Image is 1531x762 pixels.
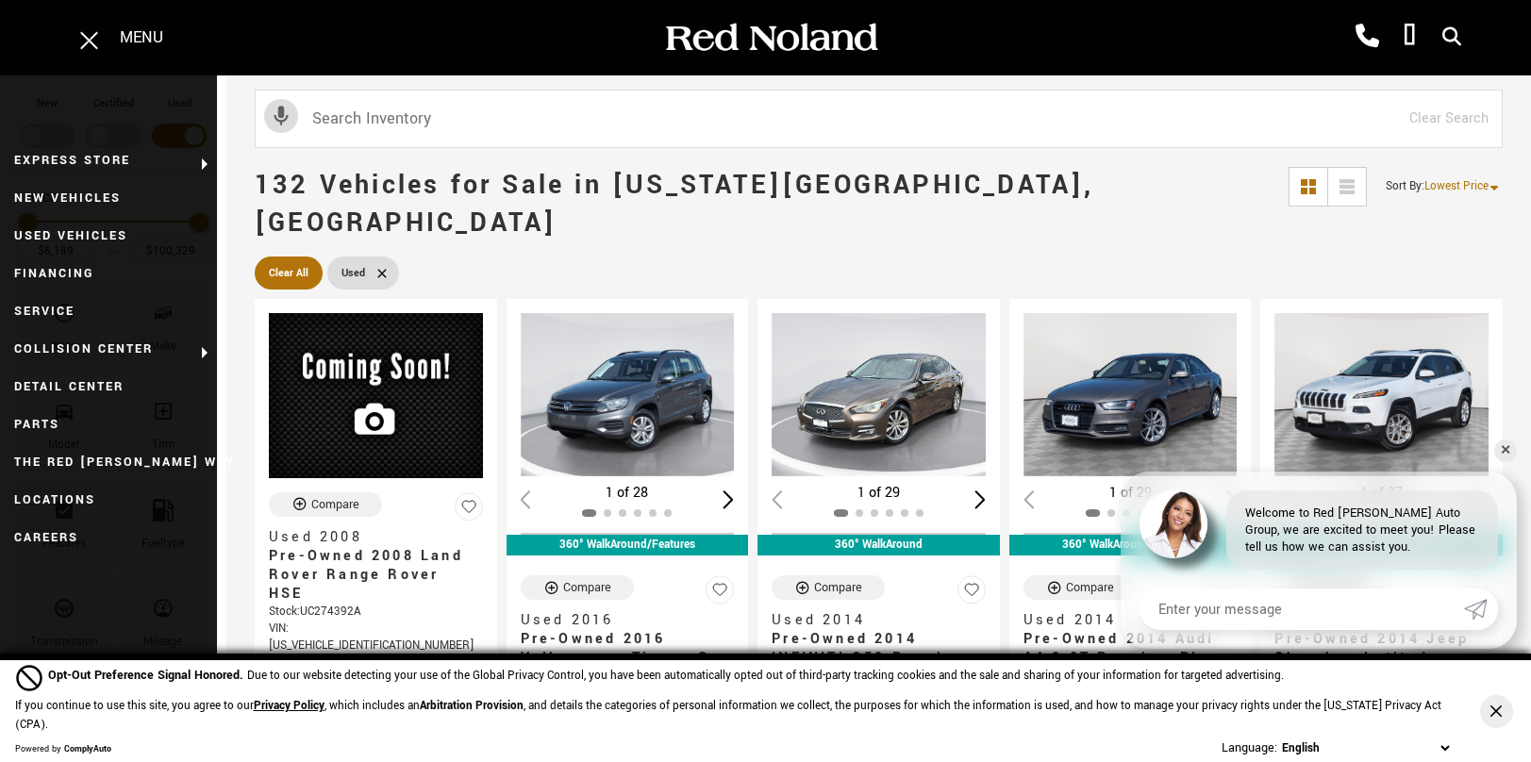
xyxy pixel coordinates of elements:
[772,483,986,504] div: 1 of 29
[521,313,738,476] div: 1 / 2
[269,261,308,285] span: Clear All
[269,547,469,604] span: Pre-Owned 2008 Land Rover Range Rover HSE
[521,630,721,668] span: Pre-Owned 2016 Volkswagen Tiguan S
[1066,579,1114,596] div: Compare
[1023,575,1137,600] button: Compare Vehicle
[15,698,1441,733] p: If you continue to use this site, you agree to our , which includes an , and details the categori...
[311,496,359,513] div: Compare
[957,575,986,612] button: Save Vehicle
[772,611,972,630] span: Used 2014
[1226,490,1498,570] div: Welcome to Red [PERSON_NAME] Auto Group, we are excited to meet you! Please tell us how we can as...
[1222,741,1277,754] div: Language:
[269,604,483,621] div: Stock : UC274392A
[1023,313,1240,476] div: 1 / 2
[48,666,1284,686] div: Due to our website detecting your use of the Global Privacy Control, you have been automatically ...
[420,698,524,714] strong: Arbitration Provision
[521,483,735,504] div: 1 of 28
[814,579,862,596] div: Compare
[1023,611,1223,630] span: Used 2014
[48,667,247,684] span: Opt-Out Preference Signal Honored .
[521,575,634,600] button: Compare Vehicle
[254,698,325,714] a: Privacy Policy
[15,744,111,755] div: Powered by
[1274,313,1491,476] img: 2014 Jeep Cherokee Latitude 1
[269,528,483,604] a: Used 2008Pre-Owned 2008 Land Rover Range Rover HSE
[1464,588,1498,630] a: Submit
[521,611,735,668] a: Used 2016Pre-Owned 2016 Volkswagen Tiguan S
[772,575,885,600] button: Compare Vehicle
[563,579,611,596] div: Compare
[269,313,483,478] img: 2008 Land Rover Range Rover HSE
[1277,738,1454,758] select: Language Select
[1274,313,1491,476] div: 1 / 2
[507,535,749,555] div: 360° WalkAround/Features
[269,492,382,517] button: Compare Vehicle
[1386,178,1424,194] span: Sort By :
[255,167,1094,241] span: 132 Vehicles for Sale in [US_STATE][GEOGRAPHIC_DATA], [GEOGRAPHIC_DATA]
[772,630,972,668] span: Pre-Owned 2014 INFINITI Q50 Premium
[772,313,989,476] img: 2014 INFINITI Q50 Premium 1
[1023,611,1238,668] a: Used 2014Pre-Owned 2014 Audi A4 2.0T Premium Plus
[1424,178,1489,194] span: Lowest Price
[269,621,483,654] div: VIN: [US_VEHICLE_IDENTIFICATION_NUMBER]
[1023,630,1223,668] span: Pre-Owned 2014 Audi A4 2.0T Premium Plus
[455,492,483,529] button: Save Vehicle
[269,528,469,547] span: Used 2008
[1009,535,1252,555] div: 360° WalkAround/Features
[1480,695,1513,728] button: Close Button
[1140,490,1207,558] img: Agent profile photo
[706,575,734,612] button: Save Vehicle
[772,611,986,668] a: Used 2014Pre-Owned 2014 INFINITI Q50 Premium
[255,90,1503,148] input: Search Inventory
[264,99,298,133] svg: Click to toggle on voice search
[724,490,735,508] div: Next slide
[521,611,721,630] span: Used 2016
[1023,313,1240,476] img: 2014 Audi A4 2.0T Premium Plus 1
[521,313,738,476] img: 2016 Volkswagen Tiguan S 1
[64,743,111,755] a: ComplyAuto
[341,261,365,285] span: Used
[662,22,879,55] img: Red Noland Auto Group
[1140,588,1464,630] input: Enter your message
[974,490,986,508] div: Next slide
[1023,483,1238,504] div: 1 of 29
[1274,630,1474,668] span: Pre-Owned 2014 Jeep Cherokee Latitude
[772,313,989,476] div: 1 / 2
[757,535,1000,555] div: 360° WalkAround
